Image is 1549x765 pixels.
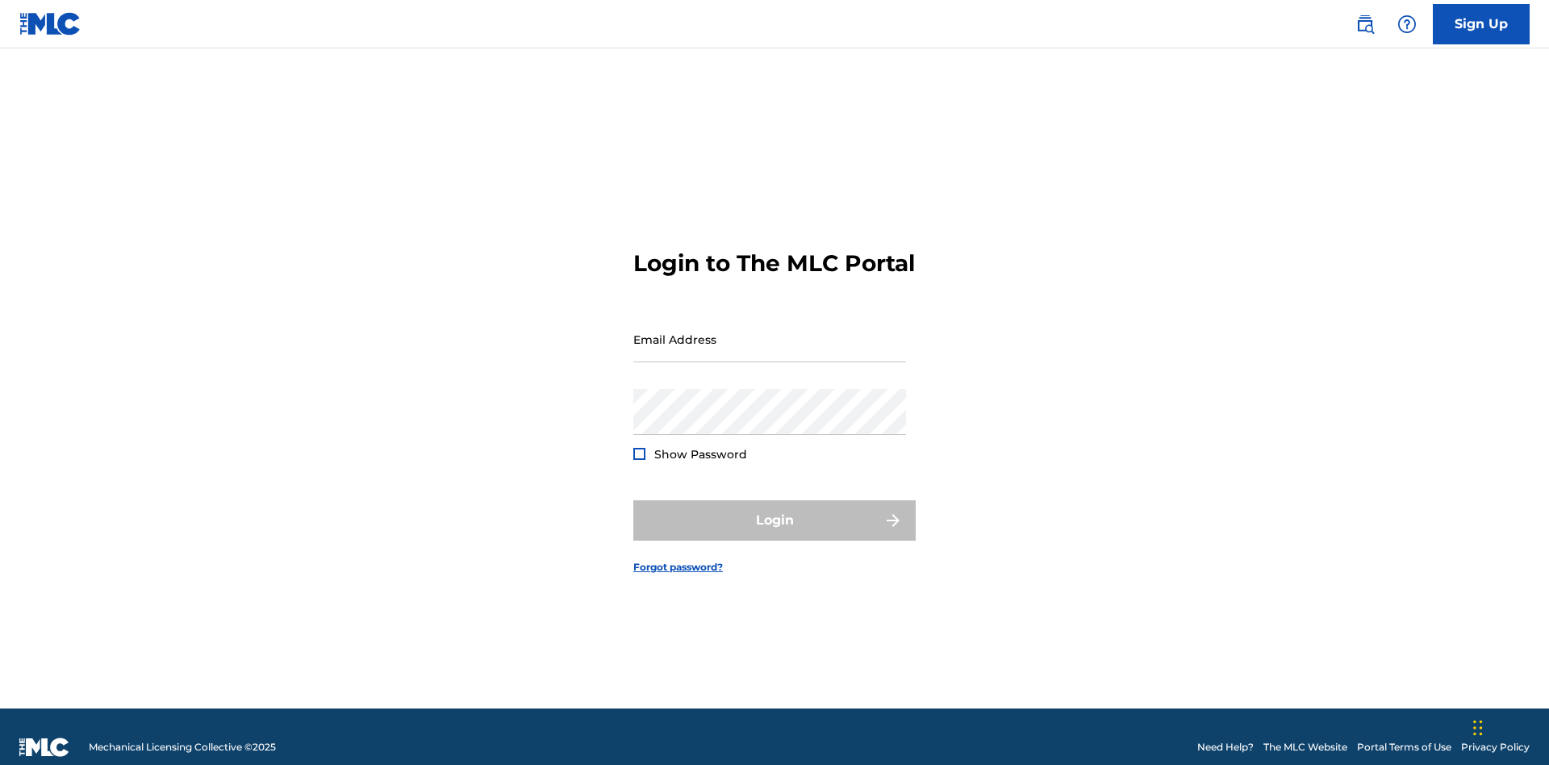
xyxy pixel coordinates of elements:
[1397,15,1417,34] img: help
[1468,688,1549,765] iframe: Chat Widget
[1473,704,1483,752] div: Drag
[654,447,747,462] span: Show Password
[633,249,915,278] h3: Login to The MLC Portal
[633,560,723,575] a: Forgot password?
[1349,8,1381,40] a: Public Search
[1391,8,1423,40] div: Help
[1355,15,1375,34] img: search
[1197,740,1254,755] a: Need Help?
[19,738,69,757] img: logo
[1433,4,1530,44] a: Sign Up
[89,740,276,755] span: Mechanical Licensing Collective © 2025
[19,12,81,36] img: MLC Logo
[1461,740,1530,755] a: Privacy Policy
[1357,740,1451,755] a: Portal Terms of Use
[1263,740,1347,755] a: The MLC Website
